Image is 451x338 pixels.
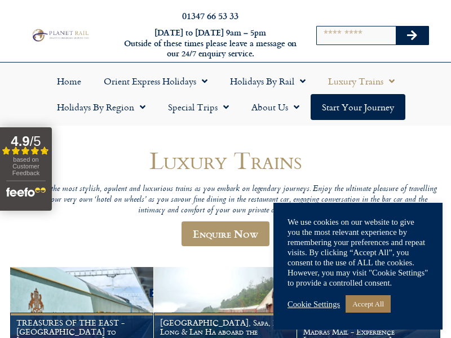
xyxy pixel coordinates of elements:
[288,299,340,309] a: Cookie Settings
[182,221,269,246] a: Enquire Now
[10,147,441,174] h1: Luxury Trains
[10,184,441,216] p: Experience the most stylish, opulent and luxurious trains as you embark on legendary journeys. En...
[46,68,92,94] a: Home
[157,94,240,120] a: Special Trips
[92,68,219,94] a: Orient Express Holidays
[219,68,317,94] a: Holidays by Rail
[311,94,405,120] a: Start your Journey
[6,68,445,120] nav: Menu
[346,295,391,313] a: Accept All
[240,94,311,120] a: About Us
[317,68,406,94] a: Luxury Trains
[46,94,157,120] a: Holidays by Region
[30,28,90,42] img: Planet Rail Train Holidays Logo
[288,217,428,288] div: We use cookies on our website to give you the most relevant experience by remembering your prefer...
[396,26,428,45] button: Search
[123,28,298,59] h6: [DATE] to [DATE] 9am – 5pm Outside of these times please leave a message on our 24/7 enquiry serv...
[182,9,238,22] a: 01347 66 53 33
